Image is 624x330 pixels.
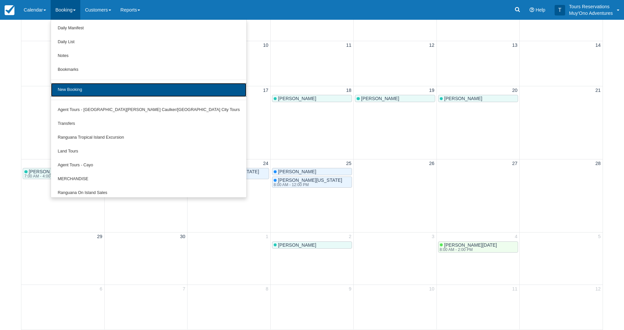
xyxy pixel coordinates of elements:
[355,95,435,102] a: [PERSON_NAME]
[530,8,534,12] i: Help
[51,21,246,35] a: Daily Manifest
[569,10,613,16] p: Muy'Ono Adventures
[444,96,482,101] span: [PERSON_NAME]
[428,42,436,49] a: 12
[51,172,246,186] a: MERCHANDISE
[51,63,246,77] a: Bookmarks
[51,131,246,145] a: Ranguana Tropical Island Excursion
[438,241,518,253] a: [PERSON_NAME][DATE]8:00 AM - 2:00 PM
[262,160,270,167] a: 24
[361,96,399,101] span: [PERSON_NAME]
[272,168,352,175] a: [PERSON_NAME]
[262,42,270,49] a: 10
[511,160,519,167] a: 27
[96,233,104,240] a: 29
[428,87,436,94] a: 19
[278,178,342,183] span: [PERSON_NAME][US_STATE]
[51,83,246,97] a: New Booking
[272,241,352,249] a: [PERSON_NAME]
[536,7,545,13] span: Help
[264,233,270,240] a: 1
[51,145,246,158] a: Land Tours
[51,35,246,49] a: Daily List
[511,87,519,94] a: 20
[511,42,519,49] a: 13
[278,96,316,101] span: [PERSON_NAME]
[597,233,602,240] a: 5
[555,5,565,15] div: T
[23,168,103,179] a: [PERSON_NAME]7:00 AM - 4:00 PM
[438,95,518,102] a: [PERSON_NAME]
[5,5,14,15] img: checkfront-main-nav-mini-logo.png
[428,160,436,167] a: 26
[440,248,496,252] div: 8:00 AM - 2:00 PM
[51,49,246,63] a: Notes
[24,174,66,178] div: 7:00 AM - 4:00 PM
[51,186,246,200] a: Ranguana On Island Sales
[181,286,187,293] a: 7
[98,286,104,293] a: 6
[347,233,353,240] a: 2
[345,87,353,94] a: 18
[29,169,67,174] span: [PERSON_NAME]
[594,42,602,49] a: 14
[431,233,436,240] a: 3
[511,286,519,293] a: 11
[347,286,353,293] a: 9
[513,233,519,240] a: 4
[594,160,602,167] a: 28
[264,286,270,293] a: 8
[51,117,246,131] a: Transfers
[262,87,270,94] a: 17
[278,169,316,174] span: [PERSON_NAME]
[272,177,352,188] a: [PERSON_NAME][US_STATE]8:00 AM - 12:00 PM
[51,103,246,117] a: Agent Tours - [GEOGRAPHIC_DATA][PERSON_NAME] Caulker/[GEOGRAPHIC_DATA] City Tours
[428,286,436,293] a: 10
[51,20,247,198] ul: Booking
[179,233,187,240] a: 30
[594,87,602,94] a: 21
[444,242,497,248] span: [PERSON_NAME][DATE]
[272,95,352,102] a: [PERSON_NAME]
[345,160,353,167] a: 25
[345,42,353,49] a: 11
[569,3,613,10] p: Tours Reservations
[274,183,341,187] div: 8:00 AM - 12:00 PM
[51,158,246,172] a: Agent Tours - Cayo
[594,286,602,293] a: 12
[278,242,316,248] span: [PERSON_NAME]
